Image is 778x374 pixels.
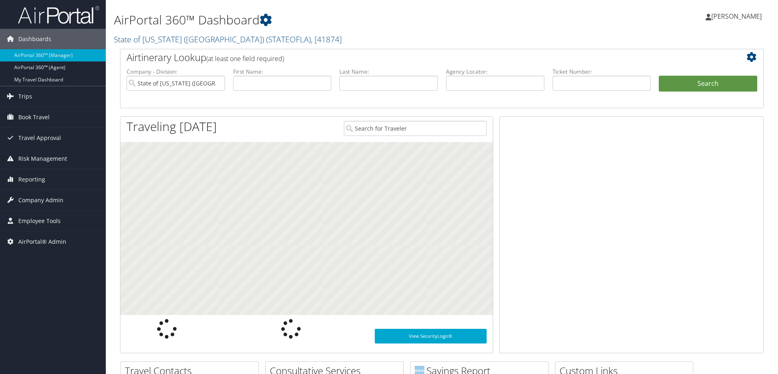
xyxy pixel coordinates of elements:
[344,121,487,136] input: Search for Traveler
[18,169,45,190] span: Reporting
[18,232,66,252] span: AirPortal® Admin
[18,86,32,107] span: Trips
[553,68,651,76] label: Ticket Number:
[18,190,63,210] span: Company Admin
[659,76,757,92] button: Search
[18,29,51,49] span: Dashboards
[206,54,284,63] span: (at least one field required)
[446,68,544,76] label: Agency Locator:
[706,4,770,28] a: [PERSON_NAME]
[127,68,225,76] label: Company - Division:
[18,128,61,148] span: Travel Approval
[127,118,217,135] h1: Traveling [DATE]
[18,107,50,127] span: Book Travel
[711,12,762,21] span: [PERSON_NAME]
[114,34,342,45] a: State of [US_STATE] ([GEOGRAPHIC_DATA])
[339,68,438,76] label: Last Name:
[18,211,61,231] span: Employee Tools
[311,34,342,45] span: , [ 41874 ]
[127,50,704,64] h2: Airtinerary Lookup
[375,329,487,343] a: View SecurityLogic®
[18,5,99,24] img: airportal-logo.png
[18,149,67,169] span: Risk Management
[233,68,332,76] label: First Name:
[266,34,311,45] span: ( STATEOFLA )
[114,11,551,28] h1: AirPortal 360™ Dashboard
